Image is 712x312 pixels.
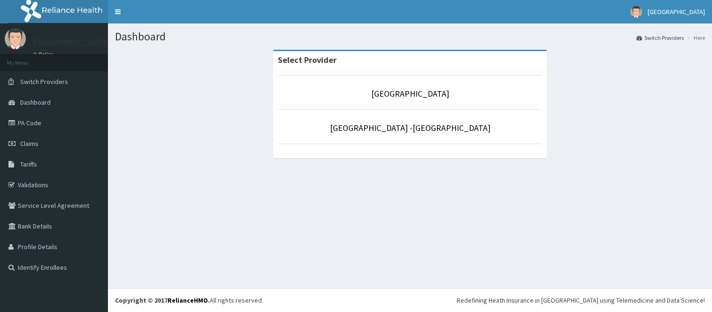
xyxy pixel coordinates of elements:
[20,160,37,168] span: Tariffs
[20,98,51,107] span: Dashboard
[20,77,68,86] span: Switch Providers
[371,88,449,99] a: [GEOGRAPHIC_DATA]
[5,28,26,49] img: User Image
[168,296,208,304] a: RelianceHMO
[630,6,642,18] img: User Image
[278,54,337,65] strong: Select Provider
[115,296,210,304] strong: Copyright © 2017 .
[457,296,705,305] div: Redefining Heath Insurance in [GEOGRAPHIC_DATA] using Telemedicine and Data Science!
[20,139,38,148] span: Claims
[115,30,705,43] h1: Dashboard
[330,122,490,133] a: [GEOGRAPHIC_DATA] -[GEOGRAPHIC_DATA]
[33,38,110,46] p: [GEOGRAPHIC_DATA]
[648,8,705,16] span: [GEOGRAPHIC_DATA]
[685,34,705,42] li: Here
[636,34,684,42] a: Switch Providers
[33,51,55,58] a: Online
[108,288,712,312] footer: All rights reserved.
